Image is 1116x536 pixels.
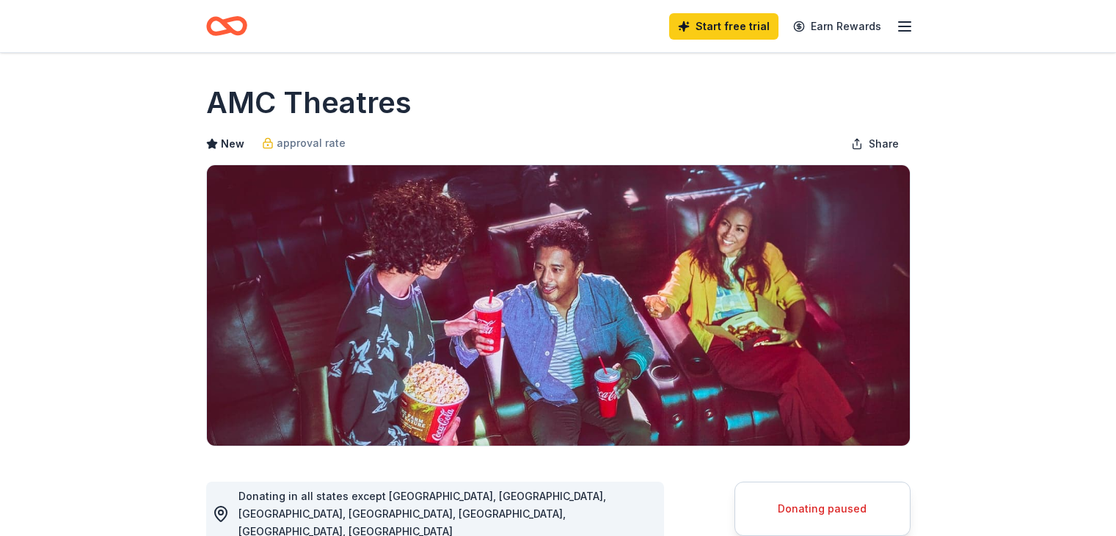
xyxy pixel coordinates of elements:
span: Share [869,135,899,153]
span: New [221,135,244,153]
a: Home [206,9,247,43]
div: Donating paused [753,500,892,518]
span: approval rate [277,134,346,152]
h1: AMC Theatres [206,82,412,123]
a: approval rate [262,134,346,152]
img: Image for AMC Theatres [207,165,910,446]
a: Start free trial [669,13,778,40]
button: Share [839,129,911,159]
a: Earn Rewards [784,13,890,40]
